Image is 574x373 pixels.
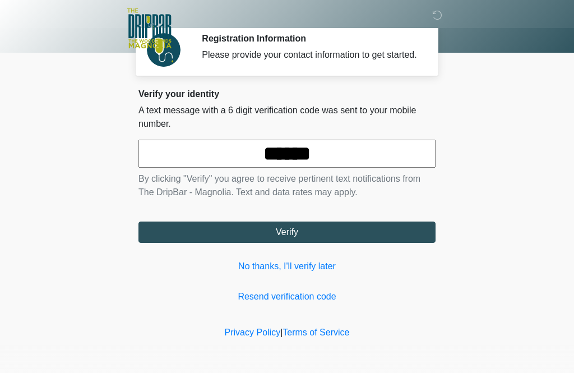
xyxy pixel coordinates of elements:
a: | [280,328,283,337]
a: Privacy Policy [225,328,281,337]
img: The DripBar - Magnolia Logo [127,8,172,49]
h2: Verify your identity [138,89,436,99]
a: No thanks, I'll verify later [138,260,436,273]
a: Resend verification code [138,290,436,303]
button: Verify [138,222,436,243]
a: Terms of Service [283,328,349,337]
p: A text message with a 6 digit verification code was sent to your mobile number. [138,104,436,131]
p: By clicking "Verify" you agree to receive pertinent text notifications from The DripBar - Magnoli... [138,172,436,199]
